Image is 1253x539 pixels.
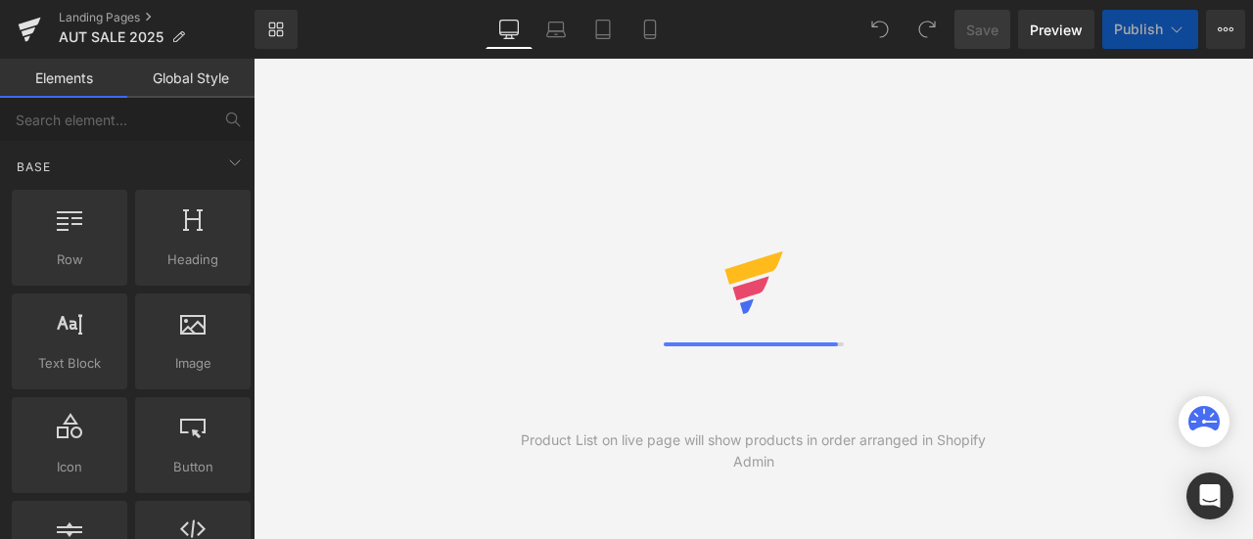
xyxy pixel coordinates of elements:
[1030,20,1083,40] span: Preview
[907,10,947,49] button: Redo
[141,457,245,477] span: Button
[1018,10,1094,49] a: Preview
[18,457,121,477] span: Icon
[533,10,580,49] a: Laptop
[626,10,673,49] a: Mobile
[255,10,298,49] a: New Library
[580,10,626,49] a: Tablet
[1114,22,1163,37] span: Publish
[15,157,53,176] span: Base
[860,10,900,49] button: Undo
[503,429,1003,472] div: Product List on live page will show products in order arranged in Shopify Admin
[1102,10,1198,49] button: Publish
[18,249,121,270] span: Row
[127,59,255,98] a: Global Style
[59,10,255,25] a: Landing Pages
[141,249,245,270] span: Heading
[1206,10,1245,49] button: More
[486,10,533,49] a: Desktop
[59,29,163,45] span: AUT SALE 2025
[966,20,998,40] span: Save
[18,353,121,374] span: Text Block
[141,353,245,374] span: Image
[1186,472,1233,519] div: Open Intercom Messenger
